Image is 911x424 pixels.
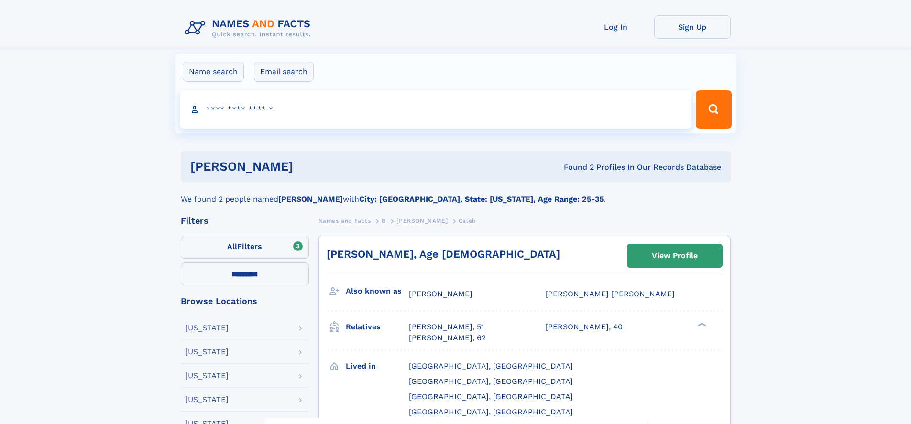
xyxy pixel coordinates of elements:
h3: Also known as [346,283,409,299]
span: [PERSON_NAME] [409,289,472,298]
b: City: [GEOGRAPHIC_DATA], State: [US_STATE], Age Range: 25-35 [359,195,604,204]
span: [PERSON_NAME] [396,217,448,224]
a: Log In [578,15,654,39]
a: [PERSON_NAME], 51 [409,322,484,332]
a: [PERSON_NAME], 40 [545,322,623,332]
div: We found 2 people named with . [181,182,731,205]
span: [GEOGRAPHIC_DATA], [GEOGRAPHIC_DATA] [409,361,573,370]
div: View Profile [652,245,698,267]
label: Filters [181,236,309,259]
span: B [382,217,386,224]
span: All [227,242,237,251]
label: Name search [183,62,244,82]
span: [PERSON_NAME] [PERSON_NAME] [545,289,675,298]
div: Found 2 Profiles In Our Records Database [428,162,721,173]
h3: Relatives [346,319,409,335]
a: [PERSON_NAME], 62 [409,333,486,343]
div: Browse Locations [181,297,309,305]
a: Sign Up [654,15,731,39]
h3: Lived in [346,358,409,374]
div: [US_STATE] [185,372,229,380]
label: Email search [254,62,314,82]
span: [GEOGRAPHIC_DATA], [GEOGRAPHIC_DATA] [409,392,573,401]
span: Caleb [459,217,476,224]
div: ❯ [695,322,707,328]
h1: [PERSON_NAME] [190,161,428,173]
span: [GEOGRAPHIC_DATA], [GEOGRAPHIC_DATA] [409,377,573,386]
input: search input [180,90,692,129]
div: [US_STATE] [185,324,229,332]
a: View Profile [627,244,722,267]
div: Filters [181,217,309,225]
a: Names and Facts [318,215,371,227]
a: [PERSON_NAME] [396,215,448,227]
div: [US_STATE] [185,348,229,356]
b: [PERSON_NAME] [278,195,343,204]
img: Logo Names and Facts [181,15,318,41]
span: [GEOGRAPHIC_DATA], [GEOGRAPHIC_DATA] [409,407,573,416]
a: B [382,215,386,227]
button: Search Button [696,90,731,129]
div: [US_STATE] [185,396,229,403]
a: [PERSON_NAME], Age [DEMOGRAPHIC_DATA] [327,248,560,260]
